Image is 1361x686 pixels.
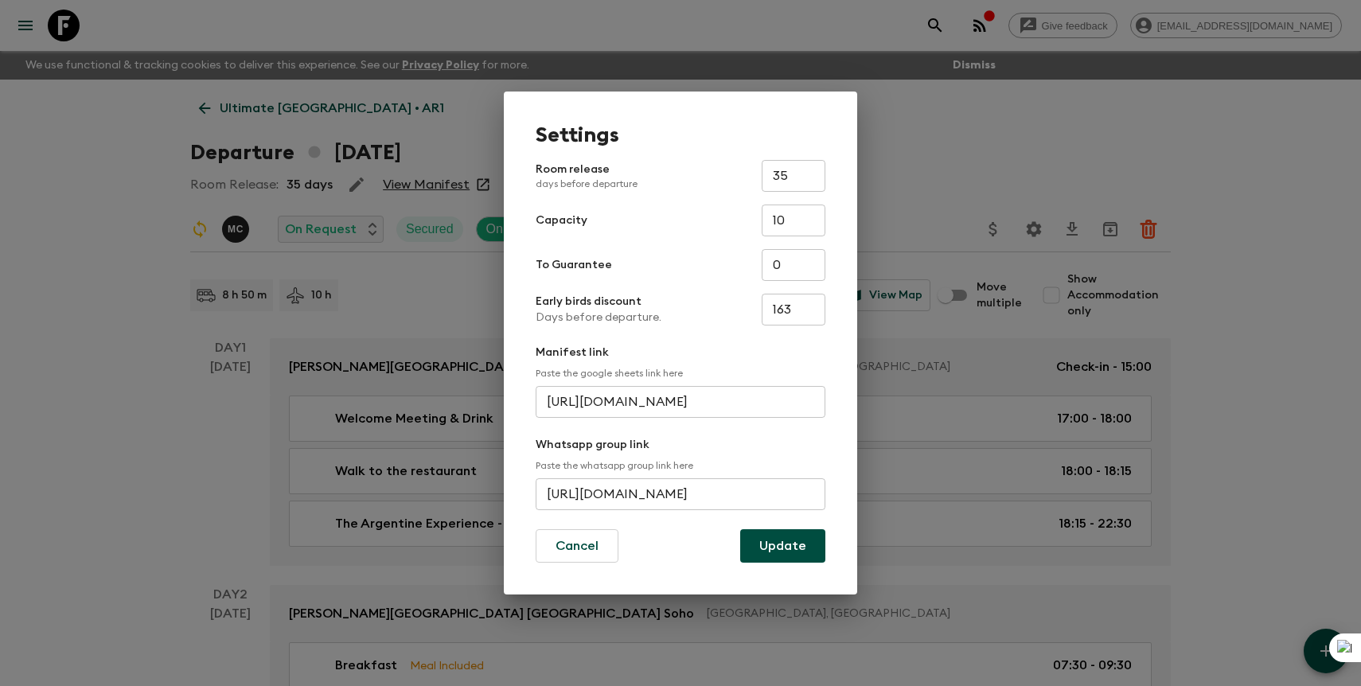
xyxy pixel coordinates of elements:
[536,386,825,418] input: e.g. https://docs.google.com/spreadsheets/d/1P7Zz9v8J0vXy1Q/edit#gid=0
[762,205,825,236] input: e.g. 14
[762,160,825,192] input: e.g. 30
[536,257,612,273] p: To Guarantee
[536,162,638,190] p: Room release
[536,310,661,325] p: Days before departure.
[536,437,825,453] p: Whatsapp group link
[762,294,825,325] input: e.g. 180
[536,294,661,310] p: Early birds discount
[536,177,638,190] p: days before departure
[536,123,825,147] h1: Settings
[740,529,825,563] button: Update
[536,345,825,361] p: Manifest link
[536,212,587,228] p: Capacity
[536,529,618,563] button: Cancel
[536,367,825,380] p: Paste the google sheets link here
[536,478,825,510] input: e.g. https://chat.whatsapp.com/...
[762,249,825,281] input: e.g. 4
[536,459,825,472] p: Paste the whatsapp group link here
